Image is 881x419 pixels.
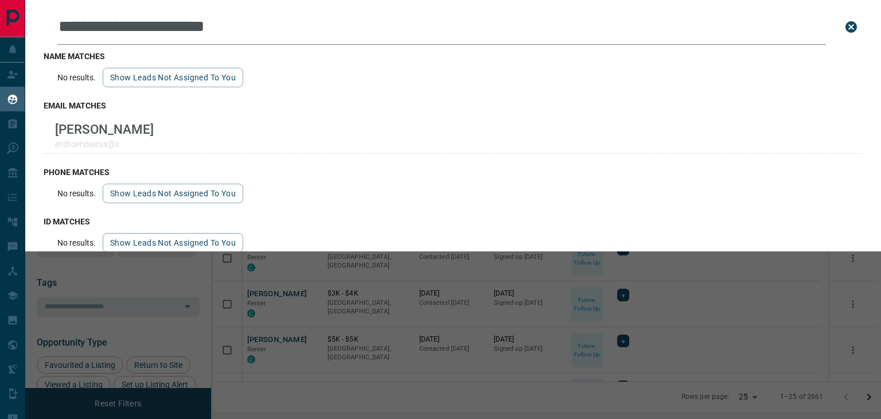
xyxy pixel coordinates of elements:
h3: name matches [44,52,863,61]
p: No results. [57,73,96,82]
p: endtoendainxx@x [55,139,154,149]
button: close search bar [840,15,863,38]
h3: phone matches [44,168,863,177]
button: show leads not assigned to you [103,184,243,203]
p: No results. [57,238,96,247]
h3: id matches [44,217,863,226]
p: No results. [57,189,96,198]
h3: email matches [44,101,863,110]
button: show leads not assigned to you [103,233,243,253]
button: show leads not assigned to you [103,68,243,87]
p: [PERSON_NAME] [55,122,154,137]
